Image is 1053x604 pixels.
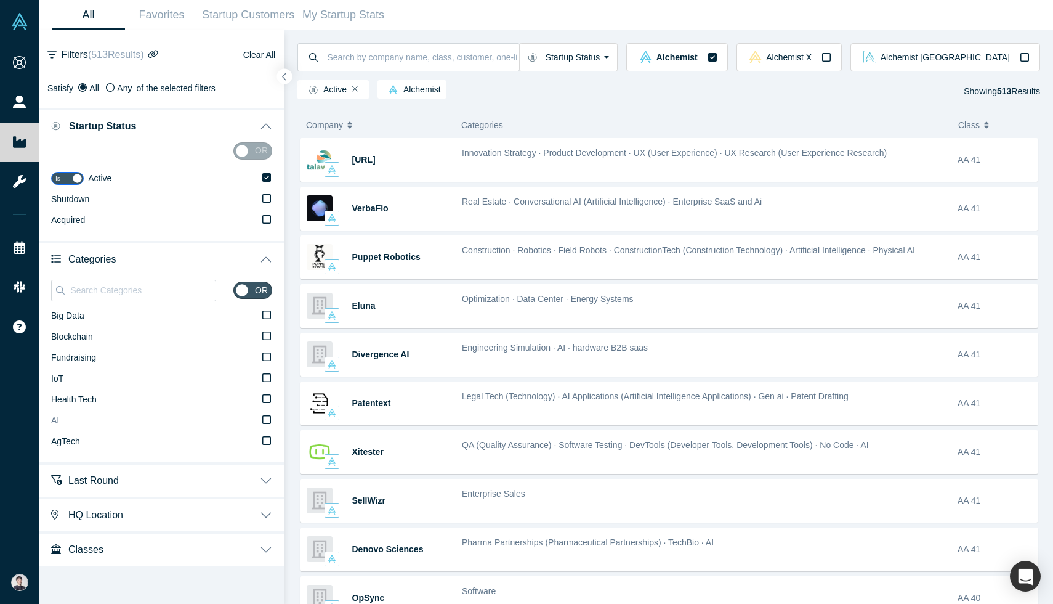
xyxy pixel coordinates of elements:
span: AI [51,415,59,425]
img: alchemist Vault Logo [639,51,652,63]
span: Active [303,85,347,95]
span: Legal Tech (Technology) · AI Applications (Artificial Intelligence Applications) · Gen ai · Paten... [462,391,849,401]
div: AA 41 [958,333,1031,376]
span: ( 513 Results) [88,49,144,60]
span: Classes [68,544,103,555]
button: Remove Filter [352,84,358,93]
img: alchemist Vault Logo [328,457,336,466]
span: Optimization · Data Center · Energy Systems [462,294,634,304]
img: Divergence AI's Logo [307,341,333,367]
button: alchemist Vault LogoAlchemist [626,43,727,71]
span: Xitester [352,447,384,457]
div: AA 41 [958,285,1031,327]
span: Class [958,112,980,138]
span: HQ Location [68,509,123,521]
img: alchemist Vault Logo [328,263,336,271]
span: IoT [51,373,63,383]
span: Real Estate · Conversational AI (Artificial Intelligence) · Enterprise SaaS and Ai [462,197,762,206]
img: Puppet Robotics's Logo [307,244,333,270]
img: Startup status [51,121,60,131]
div: AA 41 [958,139,1031,181]
a: Eluna [352,301,376,311]
span: QA (Quality Assurance) · Software Testing · DevTools (Developer Tools, Development Tools) · No Co... [462,440,869,450]
button: Class [958,112,1031,138]
a: VerbaFlo [352,203,389,213]
span: Alchemist [GEOGRAPHIC_DATA] [881,53,1010,62]
span: Company [306,112,343,138]
a: Startup Customers [198,1,299,30]
span: Startup Status [69,120,136,132]
img: Startup status [309,85,318,95]
span: Pharma Partnerships (Pharmaceutical Partnerships) · TechBio · AI [462,537,714,547]
span: Shutdown [51,194,89,204]
div: Satisfy of the selected filters [47,82,276,95]
img: alchemist Vault Logo [328,311,336,320]
span: Alchemist [656,53,698,62]
img: Alchemist Vault Logo [11,13,28,30]
span: Alchemist [383,85,441,95]
span: Alchemist X [766,53,812,62]
strong: 513 [997,86,1011,96]
span: Big Data [51,311,84,320]
span: Health Tech [51,394,97,404]
img: Denovo Sciences's Logo [307,536,333,562]
input: Search by company name, class, customer, one-liner or category [326,43,519,71]
img: VerbaFlo's Logo [307,195,333,221]
button: HQ Location [39,497,284,531]
span: Fundraising [51,353,96,362]
a: Puppet Robotics [352,252,421,262]
button: Categories [39,241,284,275]
div: AA 41 [958,431,1031,473]
span: Categories [461,120,503,130]
button: alchemist_aj Vault LogoAlchemist [GEOGRAPHIC_DATA] [850,43,1040,71]
span: Active [88,173,111,183]
button: Company [306,112,448,138]
button: alchemistx Vault LogoAlchemist X [736,43,842,71]
span: Last Round [68,475,119,486]
span: Engineering Simulation · AI · hardware B2B saas [462,343,648,353]
img: alchemist Vault Logo [328,506,336,515]
img: alchemist Vault Logo [328,409,336,417]
a: Divergence AI [352,349,409,359]
span: Categories [68,253,116,265]
img: Startup status [528,52,537,62]
span: Acquired [51,215,85,225]
a: All [52,1,125,30]
img: Patentext's Logo [307,390,333,416]
img: Eluna's Logo [307,293,333,319]
div: AA 41 [958,382,1031,425]
img: alchemistx Vault Logo [749,51,762,63]
div: AA 41 [958,528,1031,571]
img: Xitester's Logo [307,439,333,465]
span: Filters [61,47,143,62]
button: Classes [39,531,284,566]
img: alchemist Vault Logo [328,165,336,174]
img: Talawa.ai's Logo [307,147,333,173]
img: alchemist Vault Logo [328,214,336,222]
span: Showing Results [964,86,1040,96]
img: Katsutoshi Tabata's Account [11,574,28,591]
input: Search Categories [69,282,216,298]
span: All [89,83,99,93]
img: alchemist Vault Logo [328,555,336,563]
span: AgTech [51,436,80,446]
span: SellWizr [352,496,385,505]
a: My Startup Stats [299,1,389,30]
a: Patentext [352,398,391,408]
span: Any [117,83,132,93]
img: alchemist Vault Logo [328,360,336,369]
a: OpSync [352,593,385,603]
a: Favorites [125,1,198,30]
span: Denovo Sciences [352,544,424,554]
button: Clear All [243,47,276,62]
a: [URL] [352,155,376,165]
span: Software [462,586,496,596]
button: Startup Status [39,108,284,142]
img: alchemist_aj Vault Logo [863,51,876,63]
span: Enterprise Sales [462,489,525,499]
